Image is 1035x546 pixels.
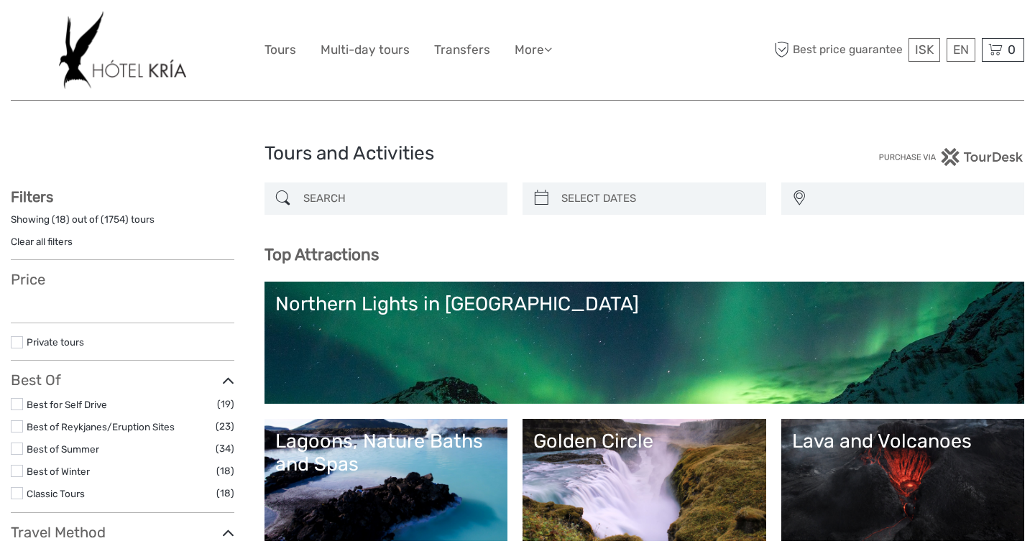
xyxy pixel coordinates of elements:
[27,399,107,410] a: Best for Self Drive
[11,188,53,205] strong: Filters
[275,292,1014,315] div: Northern Lights in [GEOGRAPHIC_DATA]
[27,421,175,432] a: Best of Reykjanes/Eruption Sites
[275,430,497,476] div: Lagoons, Nature Baths and Spas
[11,236,73,247] a: Clear all filters
[515,40,552,60] a: More
[27,336,84,348] a: Private tours
[1006,42,1018,57] span: 0
[556,186,759,211] input: SELECT DATES
[947,38,975,62] div: EN
[771,38,906,62] span: Best price guarantee
[915,42,934,57] span: ISK
[104,213,125,226] label: 1754
[533,430,755,530] a: Golden Circle
[275,292,1014,393] a: Northern Lights in [GEOGRAPHIC_DATA]
[878,148,1024,166] img: PurchaseViaTourDesk.png
[216,418,234,435] span: (23)
[533,430,755,453] div: Golden Circle
[59,11,186,89] img: 532-e91e591f-ac1d-45f7-9962-d0f146f45aa0_logo_big.jpg
[27,466,90,477] a: Best of Winter
[264,40,296,60] a: Tours
[11,524,234,541] h3: Travel Method
[55,213,66,226] label: 18
[216,485,234,501] span: (18)
[11,371,234,389] h3: Best Of
[216,440,234,457] span: (34)
[11,213,234,235] div: Showing ( ) out of ( ) tours
[27,488,85,499] a: Classic Tours
[27,443,99,455] a: Best of Summer
[434,40,490,60] a: Transfers
[264,142,771,165] h1: Tours and Activities
[11,271,234,288] h3: Price
[216,463,234,479] span: (18)
[792,430,1014,530] a: Lava and Volcanoes
[321,40,410,60] a: Multi-day tours
[264,245,379,264] b: Top Attractions
[275,430,497,530] a: Lagoons, Nature Baths and Spas
[298,186,501,211] input: SEARCH
[217,396,234,412] span: (19)
[792,430,1014,453] div: Lava and Volcanoes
